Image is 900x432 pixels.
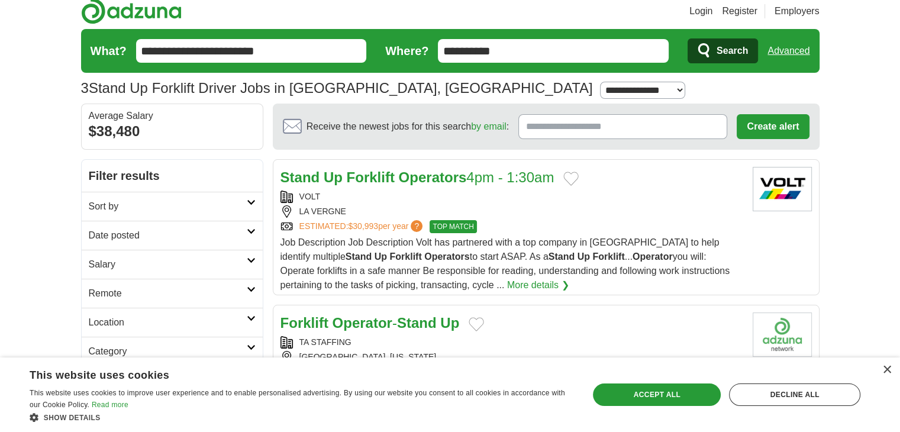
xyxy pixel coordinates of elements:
[578,252,590,262] strong: Up
[440,315,459,331] strong: Up
[89,228,247,243] h2: Date posted
[89,121,256,142] div: $38,480
[737,114,809,139] button: Create alert
[89,286,247,301] h2: Remote
[82,308,263,337] a: Location
[280,315,328,331] strong: Forklift
[280,169,320,185] strong: Stand
[89,257,247,272] h2: Salary
[375,252,387,262] strong: Up
[82,250,263,279] a: Salary
[89,111,256,121] div: Average Salary
[82,160,263,192] h2: Filter results
[385,42,428,60] label: Where?
[633,252,673,262] strong: Operator
[82,221,263,250] a: Date posted
[333,315,392,331] strong: Operator
[324,169,343,185] strong: Up
[424,252,469,262] strong: Operators
[81,78,89,99] span: 3
[348,221,378,231] span: $30,993
[89,344,247,359] h2: Category
[389,252,421,262] strong: Forklift
[307,120,509,134] span: Receive the newest jobs for this search :
[717,39,748,63] span: Search
[469,317,484,331] button: Add to favorite jobs
[280,351,743,363] div: [GEOGRAPHIC_DATA], [US_STATE]
[430,220,476,233] span: TOP MATCH
[563,172,579,186] button: Add to favorite jobs
[411,220,422,232] span: ?
[347,169,395,185] strong: Forklift
[280,169,554,185] a: Stand Up Forklift Operators4pm - 1:30am
[280,237,730,290] span: Job Description Job Description Volt has partnered with a top company in [GEOGRAPHIC_DATA] to hel...
[82,337,263,366] a: Category
[722,4,757,18] a: Register
[299,192,321,201] a: VOLT
[399,169,467,185] strong: Operators
[44,414,101,422] span: Show details
[689,4,712,18] a: Login
[89,199,247,214] h2: Sort by
[729,383,860,406] div: Decline all
[299,220,425,233] a: ESTIMATED:$30,993per year?
[753,312,812,357] img: Company logo
[280,315,460,331] a: Forklift Operator-Stand Up
[82,279,263,308] a: Remote
[280,205,743,218] div: LA VERGNE
[592,252,624,262] strong: Forklift
[593,383,721,406] div: Accept all
[30,411,572,423] div: Show details
[688,38,758,63] button: Search
[30,389,565,409] span: This website uses cookies to improve user experience and to enable personalised advertising. By u...
[81,80,593,96] h1: Stand Up Forklift Driver Jobs in [GEOGRAPHIC_DATA], [GEOGRAPHIC_DATA]
[753,167,812,211] img: Volt logo
[280,336,743,349] div: TA STAFFING
[89,315,247,330] h2: Location
[775,4,820,18] a: Employers
[767,39,809,63] a: Advanced
[507,278,569,292] a: More details ❯
[549,252,575,262] strong: Stand
[471,121,507,131] a: by email
[92,401,128,409] a: Read more, opens a new window
[82,192,263,221] a: Sort by
[346,252,372,262] strong: Stand
[91,42,127,60] label: What?
[882,366,891,375] div: Close
[30,365,543,382] div: This website uses cookies
[397,315,437,331] strong: Stand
